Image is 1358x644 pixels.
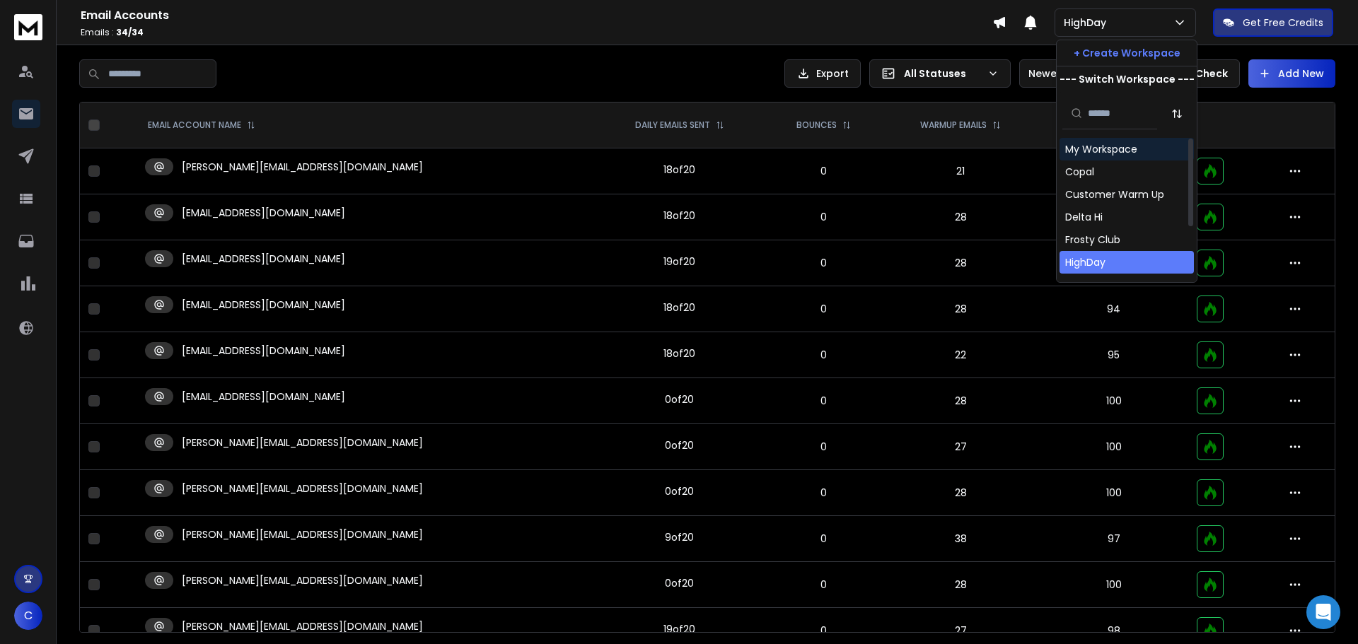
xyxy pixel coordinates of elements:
div: 19 of 20 [663,254,695,269]
td: 28 [882,378,1039,424]
p: [PERSON_NAME][EMAIL_ADDRESS][DOMAIN_NAME] [182,573,423,587]
p: [EMAIL_ADDRESS][DOMAIN_NAME] [182,390,345,404]
td: 28 [882,470,1039,516]
td: 28 [882,194,1039,240]
p: 0 [773,394,874,408]
button: Newest [1019,59,1111,88]
td: 100 [1040,148,1188,194]
div: Delta Hi [1065,210,1103,224]
div: 0 of 20 [665,438,694,452]
td: 28 [882,286,1039,332]
td: 28 [882,240,1039,286]
button: Sort by Sort A-Z [1163,100,1191,128]
td: 98 [1040,240,1188,286]
p: [EMAIL_ADDRESS][DOMAIN_NAME] [182,252,345,266]
button: C [14,602,42,630]
p: 0 [773,578,874,592]
td: 38 [882,516,1039,562]
img: logo [14,14,42,40]
div: My Workspace [1065,142,1137,156]
p: [EMAIL_ADDRESS][DOMAIN_NAME] [182,298,345,312]
p: 0 [773,256,874,270]
p: [PERSON_NAME][EMAIL_ADDRESS][DOMAIN_NAME] [182,527,423,541]
p: [PERSON_NAME][EMAIL_ADDRESS][DOMAIN_NAME] [182,481,423,496]
div: 18 of 20 [663,163,695,177]
div: HighDay [1065,255,1105,269]
p: [PERSON_NAME][EMAIL_ADDRESS][DOMAIN_NAME] [182,619,423,633]
p: 0 [773,302,874,316]
td: 100 [1040,470,1188,516]
p: HighDay [1064,16,1112,30]
p: 0 [773,440,874,454]
div: Open Intercom Messenger [1306,595,1340,629]
p: [PERSON_NAME][EMAIL_ADDRESS][DOMAIN_NAME] [182,435,423,450]
div: 18 of 20 [663,209,695,223]
p: WARMUP EMAILS [920,119,987,131]
p: BOUNCES [796,119,837,131]
div: 18 of 20 [663,346,695,361]
p: + Create Workspace [1074,46,1180,60]
div: 0 of 20 [665,392,694,406]
p: [PERSON_NAME][EMAIL_ADDRESS][DOMAIN_NAME] [182,160,423,174]
td: 22 [882,332,1039,378]
div: HighDay [GEOGRAPHIC_DATA] [1065,278,1188,306]
div: EMAIL ACCOUNT NAME [148,119,255,131]
span: 34 / 34 [116,26,144,38]
td: 97 [1040,516,1188,562]
td: 28 [882,562,1039,608]
p: [EMAIL_ADDRESS][DOMAIN_NAME] [182,206,345,220]
div: Customer Warm Up [1065,187,1164,201]
td: 100 [1040,194,1188,240]
button: Export [784,59,861,88]
p: Emails : [81,27,992,38]
button: Get Free Credits [1213,8,1333,37]
div: Frosty Club [1065,233,1120,247]
h1: Email Accounts [81,7,992,24]
div: 19 of 20 [663,622,695,636]
td: 100 [1040,424,1188,470]
p: 0 [773,623,874,638]
p: --- Switch Workspace --- [1060,72,1195,86]
td: 94 [1040,286,1188,332]
td: 21 [882,148,1039,194]
div: 9 of 20 [665,530,694,544]
p: 0 [773,486,874,500]
p: 0 [773,210,874,224]
p: All Statuses [904,66,982,81]
button: Add New [1248,59,1335,88]
div: 0 of 20 [665,484,694,498]
div: 18 of 20 [663,300,695,315]
td: 100 [1040,378,1188,424]
td: 27 [882,424,1039,470]
div: 0 of 20 [665,576,694,590]
p: 0 [773,348,874,362]
div: Copal [1065,165,1094,179]
p: 0 [773,532,874,546]
button: + Create Workspace [1057,40,1197,66]
p: [EMAIL_ADDRESS][DOMAIN_NAME] [182,344,345,358]
p: Get Free Credits [1243,16,1323,30]
td: 100 [1040,562,1188,608]
td: 95 [1040,332,1188,378]
p: 0 [773,164,874,178]
p: DAILY EMAILS SENT [635,119,710,131]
